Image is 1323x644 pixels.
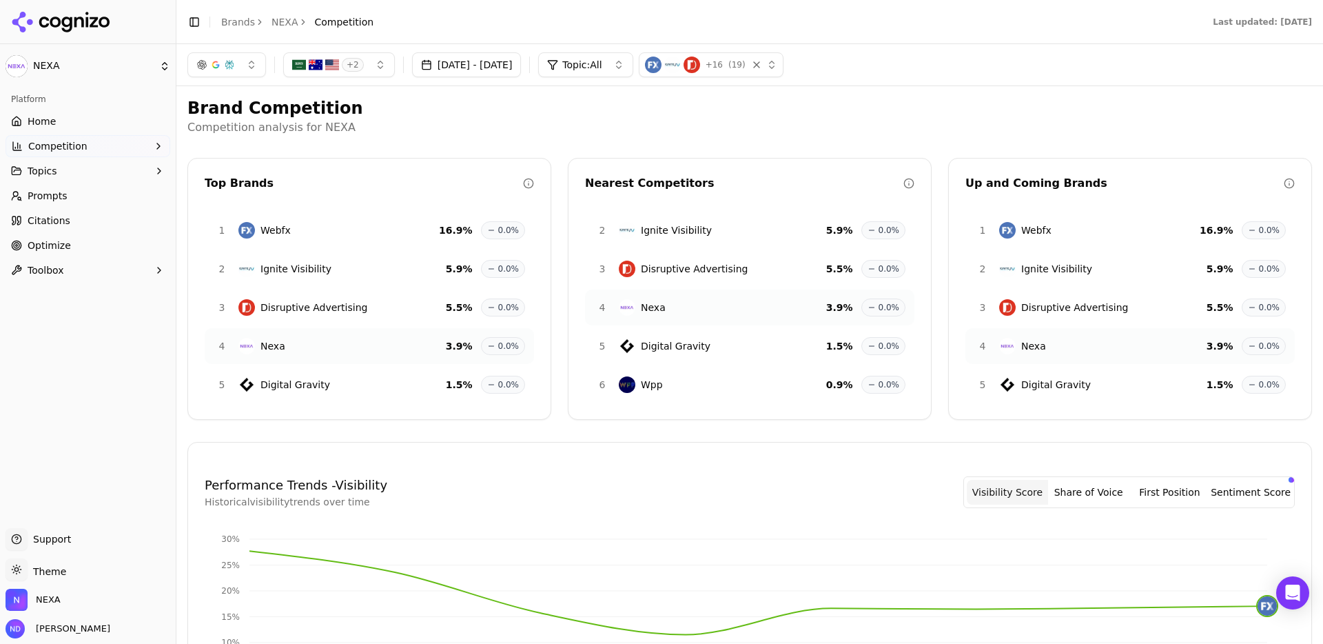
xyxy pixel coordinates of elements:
[22,22,33,33] img: logo_orange.svg
[37,80,48,91] img: tab_domain_overview_orange.svg
[214,262,230,276] span: 2
[999,222,1016,239] img: Webfx
[728,59,746,70] span: ( 19 )
[999,376,1016,393] img: Digital Gravity
[260,301,367,314] span: Disruptive Advertising
[412,52,522,77] button: [DATE] - [DATE]
[30,623,110,635] span: [PERSON_NAME]
[28,114,56,128] span: Home
[1258,596,1277,616] img: webfx
[187,119,1312,136] p: Competition analysis for NEXA
[36,594,61,606] span: NEXA
[619,299,635,316] img: Nexa
[879,341,900,352] span: 0.0%
[152,81,232,90] div: Keywords by Traffic
[221,561,240,570] tspan: 25%
[1207,301,1233,314] span: 5.5 %
[498,341,520,352] span: 0.0%
[260,262,331,276] span: Ignite Visibility
[974,223,991,237] span: 1
[619,338,635,354] img: Digital Gravity
[1129,480,1211,505] button: First Position
[6,259,170,281] button: Toolbox
[39,22,68,33] div: v 4.0.25
[309,58,322,72] img: AU
[260,223,291,237] span: Webfx
[205,175,523,192] div: Top Brands
[260,378,330,392] span: Digital Gravity
[214,339,230,353] span: 4
[594,378,611,392] span: 6
[260,339,285,353] span: Nexa
[187,97,1312,119] h2: Brand Competition
[28,139,88,153] span: Competition
[446,262,473,276] span: 5.9 %
[879,263,900,274] span: 0.0%
[28,164,57,178] span: Topics
[271,15,298,29] a: NEXA
[205,495,387,509] p: Historical visibility trends over time
[221,586,240,596] tspan: 20%
[999,338,1016,354] img: Nexa
[965,175,1284,192] div: Up and Coming Brands
[1259,341,1280,352] span: 0.0%
[214,301,230,314] span: 3
[28,263,64,277] span: Toolbox
[6,619,25,638] img: Nikhil Das
[325,58,339,72] img: US
[1200,223,1233,237] span: 16.9 %
[28,566,66,577] span: Theme
[446,339,473,353] span: 3.9 %
[238,261,255,277] img: Ignite Visibility
[1207,378,1233,392] span: 1.5 %
[6,619,110,638] button: Open user button
[498,379,520,390] span: 0.0%
[36,36,98,47] div: Domain: [URL]
[645,57,661,73] img: Webfx
[562,58,602,72] span: Topic: All
[967,480,1048,505] button: Visibility Score
[446,378,473,392] span: 1.5 %
[6,135,170,157] button: Competition
[238,338,255,354] img: Nexa
[585,175,903,192] div: Nearest Competitors
[6,589,28,611] img: NEXA
[6,210,170,232] a: Citations
[6,55,28,77] img: NEXA
[214,223,230,237] span: 1
[974,339,991,353] span: 4
[879,379,900,390] span: 0.0%
[498,263,520,274] span: 0.0%
[1021,262,1092,276] span: Ignite Visibility
[641,301,666,314] span: Nexa
[33,60,154,72] span: NEXA
[999,261,1016,277] img: Ignite Visibility
[641,378,663,392] span: Wpp
[684,57,700,73] img: Disruptive Advertising
[342,58,364,72] span: + 2
[205,476,387,495] h4: Performance Trends - Visibility
[6,88,170,110] div: Platform
[826,262,853,276] span: 5.5 %
[1021,339,1046,353] span: Nexa
[28,189,68,203] span: Prompts
[879,302,900,313] span: 0.0%
[28,532,71,546] span: Support
[826,339,853,353] span: 1.5 %
[974,262,991,276] span: 2
[826,301,853,314] span: 3.9 %
[1259,263,1280,274] span: 0.0%
[1213,17,1312,28] div: Last updated: [DATE]
[1259,302,1280,313] span: 0.0%
[6,110,170,132] a: Home
[28,239,71,252] span: Optimize
[1259,379,1280,390] span: 0.0%
[498,225,520,236] span: 0.0%
[826,378,853,392] span: 0.9 %
[619,261,635,277] img: Disruptive Advertising
[221,15,373,29] nav: breadcrumb
[1207,339,1233,353] span: 3.9 %
[439,223,473,237] span: 16.9 %
[826,223,853,237] span: 5.9 %
[6,185,170,207] a: Prompts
